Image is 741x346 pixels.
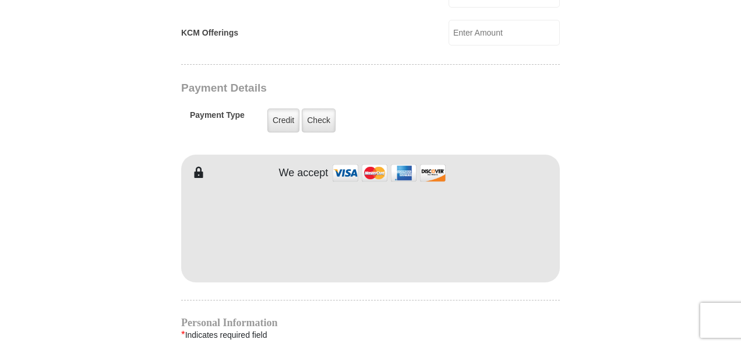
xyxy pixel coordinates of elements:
[181,27,238,39] label: KCM Offerings
[181,327,560,342] div: Indicates required field
[267,109,299,132] label: Credit
[181,318,560,327] h4: Personal Information
[331,160,447,186] img: credit cards accepted
[449,20,560,46] input: Enter Amount
[190,110,245,126] h5: Payment Type
[279,167,329,180] h4: We accept
[181,82,478,95] h3: Payment Details
[302,109,336,132] label: Check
